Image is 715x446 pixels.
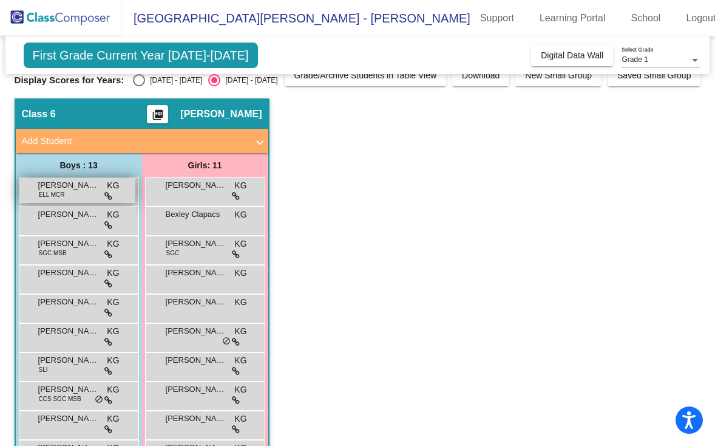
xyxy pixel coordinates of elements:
[166,208,226,221] span: Bexley Clapacs
[470,9,524,28] a: Support
[107,325,119,338] span: KG
[222,337,231,346] span: do_not_disturb_alt
[38,267,99,279] span: [PERSON_NAME]
[107,383,119,396] span: KG
[38,354,99,366] span: [PERSON_NAME]
[622,55,648,64] span: Grade 1
[621,9,670,28] a: School
[234,383,246,396] span: KG
[166,325,226,337] span: [PERSON_NAME]
[142,153,268,177] div: Girls: 11
[541,50,603,60] span: Digital Data Wall
[39,190,65,199] span: ELL MCR
[39,365,48,374] span: SLI
[234,238,246,250] span: KG
[38,179,99,191] span: [PERSON_NAME]
[107,238,119,250] span: KG
[107,413,119,425] span: KG
[166,238,226,250] span: [PERSON_NAME]
[234,413,246,425] span: KG
[39,249,67,258] span: SGC MSB
[180,108,262,120] span: [PERSON_NAME]
[107,208,119,221] span: KG
[294,70,437,80] span: Grade/Archive Students in Table View
[38,238,99,250] span: [PERSON_NAME]
[608,64,700,86] button: Saved Small Group
[15,75,124,86] span: Display Scores for Years:
[24,43,258,68] span: First Grade Current Year [DATE]-[DATE]
[452,64,509,86] button: Download
[38,413,99,425] span: [PERSON_NAME]
[147,105,168,123] button: Print Students Details
[234,179,246,192] span: KG
[16,153,142,177] div: Boys : 13
[121,9,470,28] span: [GEOGRAPHIC_DATA][PERSON_NAME] - [PERSON_NAME]
[16,129,268,153] mat-expansion-panel-header: Add Student
[107,296,119,309] span: KG
[166,267,226,279] span: [PERSON_NAME]
[39,394,81,403] span: CCS SGC MSB
[166,296,226,308] span: [PERSON_NAME]
[617,70,691,80] span: Saved Small Group
[166,249,180,258] span: SGC
[166,383,226,396] span: [PERSON_NAME]
[234,267,246,280] span: KG
[22,108,56,120] span: Class 6
[38,208,99,221] span: [PERSON_NAME]
[531,44,613,66] button: Digital Data Wall
[95,395,103,405] span: do_not_disturb_alt
[234,325,246,338] span: KG
[166,354,226,366] span: [PERSON_NAME]
[38,325,99,337] span: [PERSON_NAME]
[107,267,119,280] span: KG
[166,179,226,191] span: [PERSON_NAME]
[151,109,165,126] mat-icon: picture_as_pdf
[22,134,248,148] mat-panel-title: Add Student
[462,70,500,80] span: Download
[234,296,246,309] span: KG
[234,354,246,367] span: KG
[107,179,119,192] span: KG
[166,413,226,425] span: [PERSON_NAME]
[234,208,246,221] span: KG
[220,75,277,86] div: [DATE] - [DATE]
[525,70,592,80] span: New Small Group
[530,9,615,28] a: Learning Portal
[145,75,202,86] div: [DATE] - [DATE]
[285,64,447,86] button: Grade/Archive Students in Table View
[515,64,601,86] button: New Small Group
[107,354,119,367] span: KG
[38,383,99,396] span: [PERSON_NAME]
[133,74,277,86] mat-radio-group: Select an option
[38,296,99,308] span: [PERSON_NAME]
